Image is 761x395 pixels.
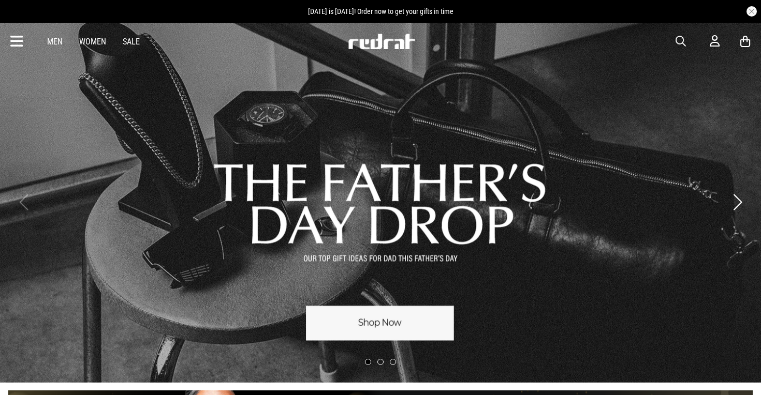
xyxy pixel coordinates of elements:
[730,191,744,214] button: Next slide
[79,37,106,47] a: Women
[47,37,63,47] a: Men
[17,191,31,214] button: Previous slide
[123,37,140,47] a: Sale
[347,34,416,49] img: Redrat logo
[308,7,453,16] span: [DATE] is [DATE]! Order now to get your gifts in time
